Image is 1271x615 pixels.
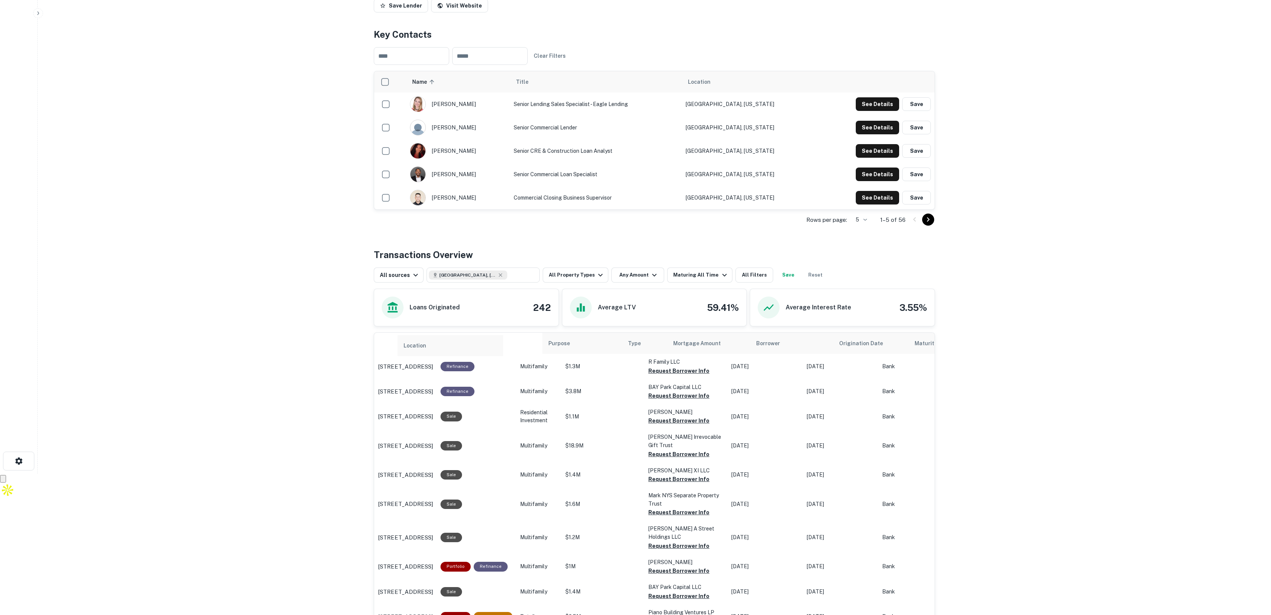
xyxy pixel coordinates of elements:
[807,413,875,421] p: [DATE]
[380,271,420,280] div: All sources
[410,96,506,112] div: [PERSON_NAME]
[565,534,641,541] p: $1.2M
[406,71,510,92] th: Name
[648,391,709,400] button: Request Borrower Info
[648,416,709,425] button: Request Borrower Info
[611,268,664,283] button: Any Amount
[856,121,899,134] button: See Details
[410,190,425,205] img: 1688672426633
[682,186,818,209] td: [GEOGRAPHIC_DATA], [US_STATE]
[731,442,799,450] p: [DATE]
[520,387,558,395] p: Multifamily
[378,441,433,450] p: [STREET_ADDRESS]
[682,139,818,163] td: [GEOGRAPHIC_DATA], [US_STATE]
[682,92,818,116] td: [GEOGRAPHIC_DATA], [US_STATE]
[510,116,682,139] td: Senior Commercial Lender
[922,214,934,226] button: Go to next page
[378,587,433,597] a: [STREET_ADDRESS]
[410,143,506,159] div: [PERSON_NAME]
[667,268,732,283] button: Maturing All Time
[374,71,935,209] div: scrollable content
[533,301,551,314] h4: 242
[882,442,943,450] p: Bank
[520,500,558,508] p: Multifamily
[731,563,799,570] p: [DATE]
[882,534,943,541] p: Bank
[688,77,711,86] span: Location
[520,563,558,570] p: Multifamily
[856,144,899,158] button: See Details
[378,562,433,571] a: [STREET_ADDRESS]
[682,163,818,186] td: [GEOGRAPHIC_DATA], [US_STATE]
[882,413,943,421] p: Bank
[520,363,558,371] p: Multifamily
[374,28,935,41] h4: Key Contacts
[731,471,799,479] p: [DATE]
[520,534,558,541] p: Multifamily
[378,500,433,509] a: [STREET_ADDRESS]
[510,71,682,92] th: Title
[520,471,558,479] p: Multifamily
[648,491,724,508] p: Mark NYS Separate Property Trust
[441,362,474,371] div: This loan purpose was for refinancing
[673,271,729,280] div: Maturing All Time
[850,214,868,225] div: 5
[520,588,558,596] p: Multifamily
[543,268,608,283] button: All Property Types
[902,121,931,134] button: Save
[882,563,943,570] p: Bank
[902,191,931,204] button: Save
[882,471,943,479] p: Bank
[510,163,682,186] td: Senior Commercial Loan Specialist
[565,588,641,596] p: $1.4M
[410,120,425,135] img: 9c8pery4andzj6ohjkjp54ma2
[902,97,931,111] button: Save
[807,471,875,479] p: [DATE]
[374,268,424,283] button: All sources
[378,387,433,396] a: [STREET_ADDRESS]
[510,139,682,163] td: Senior CRE & Construction Loan Analyst
[807,387,875,395] p: [DATE]
[902,144,931,158] button: Save
[516,77,538,86] span: Title
[378,533,433,542] a: [STREET_ADDRESS]
[786,303,851,312] h6: Average Interest Rate
[410,143,425,158] img: 1572153925860
[648,566,709,575] button: Request Borrower Info
[648,508,709,517] button: Request Borrower Info
[441,500,462,509] div: Sale
[731,387,799,395] p: [DATE]
[682,71,818,92] th: Location
[707,301,739,314] h4: 59.41%
[648,450,709,459] button: Request Borrower Info
[807,500,875,508] p: [DATE]
[882,363,943,371] p: Bank
[439,272,496,278] span: [GEOGRAPHIC_DATA], [GEOGRAPHIC_DATA], [GEOGRAPHIC_DATA]
[648,558,724,566] p: [PERSON_NAME]
[900,301,927,314] h4: 3.55%
[880,215,906,224] p: 1–5 of 56
[856,168,899,181] button: See Details
[441,412,462,421] div: Sale
[378,470,433,480] a: [STREET_ADDRESS]
[648,583,724,591] p: BAY Park Capital LLC
[510,92,682,116] td: Senior Lending Sales Specialist - Eagle Lending
[648,592,709,601] button: Request Borrower Info
[565,413,641,421] p: $1.1M
[441,441,462,450] div: Sale
[1233,555,1271,591] iframe: Chat Widget
[731,500,799,508] p: [DATE]
[731,588,799,596] p: [DATE]
[378,412,433,421] p: [STREET_ADDRESS]
[565,442,641,450] p: $18.9M
[807,442,875,450] p: [DATE]
[648,541,709,550] button: Request Borrower Info
[882,588,943,596] p: Bank
[882,387,943,395] p: Bank
[410,97,425,112] img: 1549057191065
[378,362,433,371] p: [STREET_ADDRESS]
